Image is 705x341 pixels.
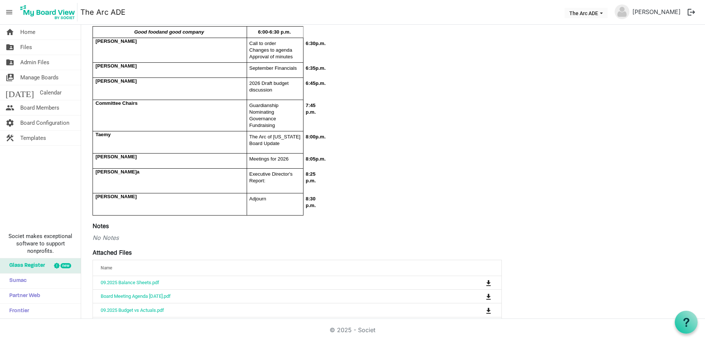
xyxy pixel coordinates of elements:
[684,4,699,20] button: logout
[95,78,137,84] span: [PERSON_NAME]
[6,273,27,288] span: Sumac
[249,171,294,183] span: Executive Director's Report:
[313,65,315,71] span: 5
[306,65,310,71] span: 6:
[6,25,14,39] span: home
[249,54,293,59] span: Approval of minutes
[95,154,137,159] span: [PERSON_NAME]
[316,156,326,162] span: p.m.
[483,305,494,315] button: Download
[483,291,494,302] button: Download
[95,169,137,175] span: [PERSON_NAME]
[93,276,455,289] td: 09.2025 Balance Sheets.pdf is template cell column header Name
[95,38,137,44] span: [PERSON_NAME]
[310,103,316,108] span: 45
[455,276,501,289] td: is Command column column header
[18,3,80,21] a: My Board View Logo
[20,100,59,115] span: Board Members
[6,304,29,318] span: Frontier
[308,103,310,108] span: :
[20,40,32,55] span: Files
[629,4,684,19] a: [PERSON_NAME]
[249,123,275,128] span: Fundraising
[455,289,501,303] td: is Command column column header
[313,41,315,46] span: 0
[316,41,326,46] span: p.m.
[483,278,494,288] button: Download
[93,289,455,303] td: Board Meeting Agenda October 15 2025.pdf is template cell column header Name
[306,80,316,86] span: 6:45
[20,116,69,130] span: Board Configuration
[159,29,204,35] span: and good company
[101,307,164,313] a: 09.2025 Budget vs Actuals.pdf
[60,263,71,268] div: new
[134,29,159,35] span: Good food
[249,41,276,46] span: Call to order
[6,40,14,55] span: folder_shared
[20,55,49,70] span: Admin Files
[306,134,316,139] span: 8:00
[18,3,77,21] img: My Board View Logo
[306,156,316,162] span: 8:05
[310,65,313,71] span: 3
[306,171,308,177] span: 8
[306,196,317,208] span: 8:30 p.m.
[20,25,35,39] span: Home
[258,29,291,35] span: 6:00-6:30 p.m.
[455,317,501,331] td: is Command column column header
[249,47,292,53] span: Changes to agenda
[306,103,308,108] span: 7
[249,134,302,146] span: The Arc of [US_STATE] Board Update
[2,5,16,19] span: menu
[93,248,132,257] label: Attached Files
[455,303,501,317] td: is Command column column header
[101,265,112,271] span: Name
[306,178,316,183] span: p.m.
[101,293,171,299] a: Board Meeting Agenda [DATE].pdf
[565,8,608,18] button: The Arc ADE dropdownbutton
[132,100,138,106] span: irs
[249,65,297,71] span: September Financials
[20,131,46,145] span: Templates
[6,70,14,85] span: switch_account
[249,196,266,201] span: Adjourn
[308,171,315,177] span: :25
[6,131,14,145] span: construction
[6,289,40,303] span: Partner Web
[3,232,77,255] span: Societ makes exceptional software to support nonprofits.
[306,41,313,46] span: 6:3
[316,80,326,86] span: p.m.
[95,100,132,106] span: Committee Cha
[249,103,278,108] span: Guardianship
[95,63,137,69] span: [PERSON_NAME]
[101,280,159,285] a: 09.2025 Balance Sheets.pdf
[93,233,502,242] div: No Notes
[6,55,14,70] span: folder_shared
[80,5,125,20] a: The Arc ADE
[93,303,455,317] td: 09.2025 Budget vs Actuals.pdf is template cell column header Name
[95,194,137,199] span: [PERSON_NAME]
[93,317,455,331] td: 09.17.2025 Board Minutes.pdf is template cell column header Name
[40,85,62,100] span: Calendar
[249,156,289,162] span: Meetings for 2026
[249,80,290,93] span: 2026 Draft budget discussion
[316,134,326,139] span: p.m.
[615,4,629,19] img: no-profile-picture.svg
[330,326,375,334] a: © 2025 - Societ
[6,85,34,100] span: [DATE]
[316,65,326,71] span: p.m.
[95,132,111,137] span: Taemy
[137,169,139,175] span: a
[20,70,59,85] span: Manage Boards
[6,258,45,273] span: Glass Register
[6,116,14,130] span: settings
[249,109,274,115] span: Nominating
[249,116,276,121] span: Governance
[6,100,14,115] span: people
[306,109,316,115] span: p.m.
[93,221,109,230] label: Notes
